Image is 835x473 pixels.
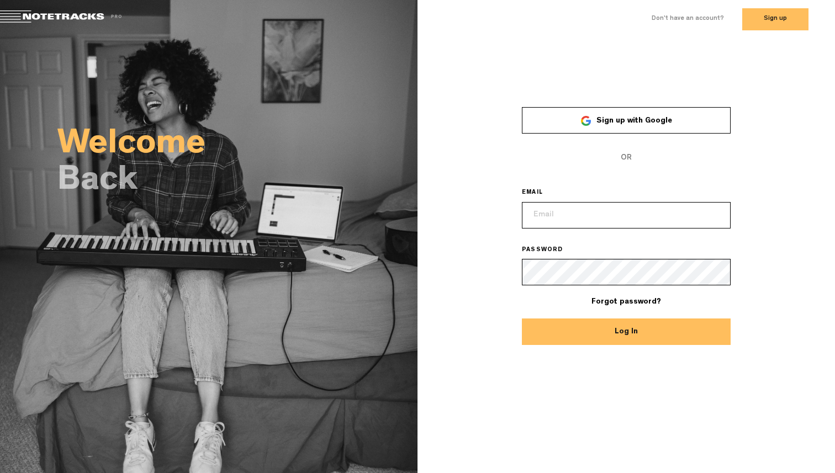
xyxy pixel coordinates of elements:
[591,298,661,306] a: Forgot password?
[522,145,731,171] span: OR
[522,189,558,198] label: EMAIL
[596,117,672,125] span: Sign up with Google
[522,246,579,255] label: PASSWORD
[522,318,731,345] button: Log In
[57,130,417,161] h2: Welcome
[57,167,417,198] h2: Back
[522,202,731,228] input: Email
[742,8,808,30] button: Sign up
[652,14,724,24] label: Don't have an account?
